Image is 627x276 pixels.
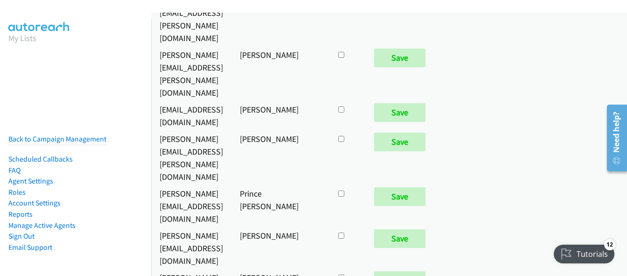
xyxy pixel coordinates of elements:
a: FAQ [8,166,21,175]
input: Save [374,49,425,67]
td: [PERSON_NAME] [231,101,328,130]
input: Save [374,103,425,122]
a: Sign Out [8,232,35,241]
a: Agent Settings [8,177,53,185]
td: [PERSON_NAME] [231,130,328,185]
td: Prince [PERSON_NAME] [231,185,328,227]
td: [PERSON_NAME][EMAIL_ADDRESS][PERSON_NAME][DOMAIN_NAME] [151,130,231,185]
iframe: Resource Center [600,101,627,175]
a: Account Settings [8,198,61,207]
iframe: Checklist [548,235,620,269]
td: [PERSON_NAME][EMAIL_ADDRESS][PERSON_NAME][DOMAIN_NAME] [151,46,231,101]
a: Email Support [8,243,52,252]
td: [PERSON_NAME][EMAIL_ADDRESS][DOMAIN_NAME] [151,227,231,269]
a: Scheduled Callbacks [8,155,73,163]
a: Manage Active Agents [8,221,76,230]
a: My Lists [8,33,36,43]
a: Reports [8,210,33,219]
input: Save [374,187,425,206]
a: Back to Campaign Management [8,134,106,143]
td: [EMAIL_ADDRESS][DOMAIN_NAME] [151,101,231,130]
input: Save [374,133,425,151]
td: [PERSON_NAME][EMAIL_ADDRESS][DOMAIN_NAME] [151,185,231,227]
td: [PERSON_NAME] [231,46,328,101]
td: [PERSON_NAME] [231,227,328,269]
input: Save [374,229,425,248]
a: Roles [8,188,26,197]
